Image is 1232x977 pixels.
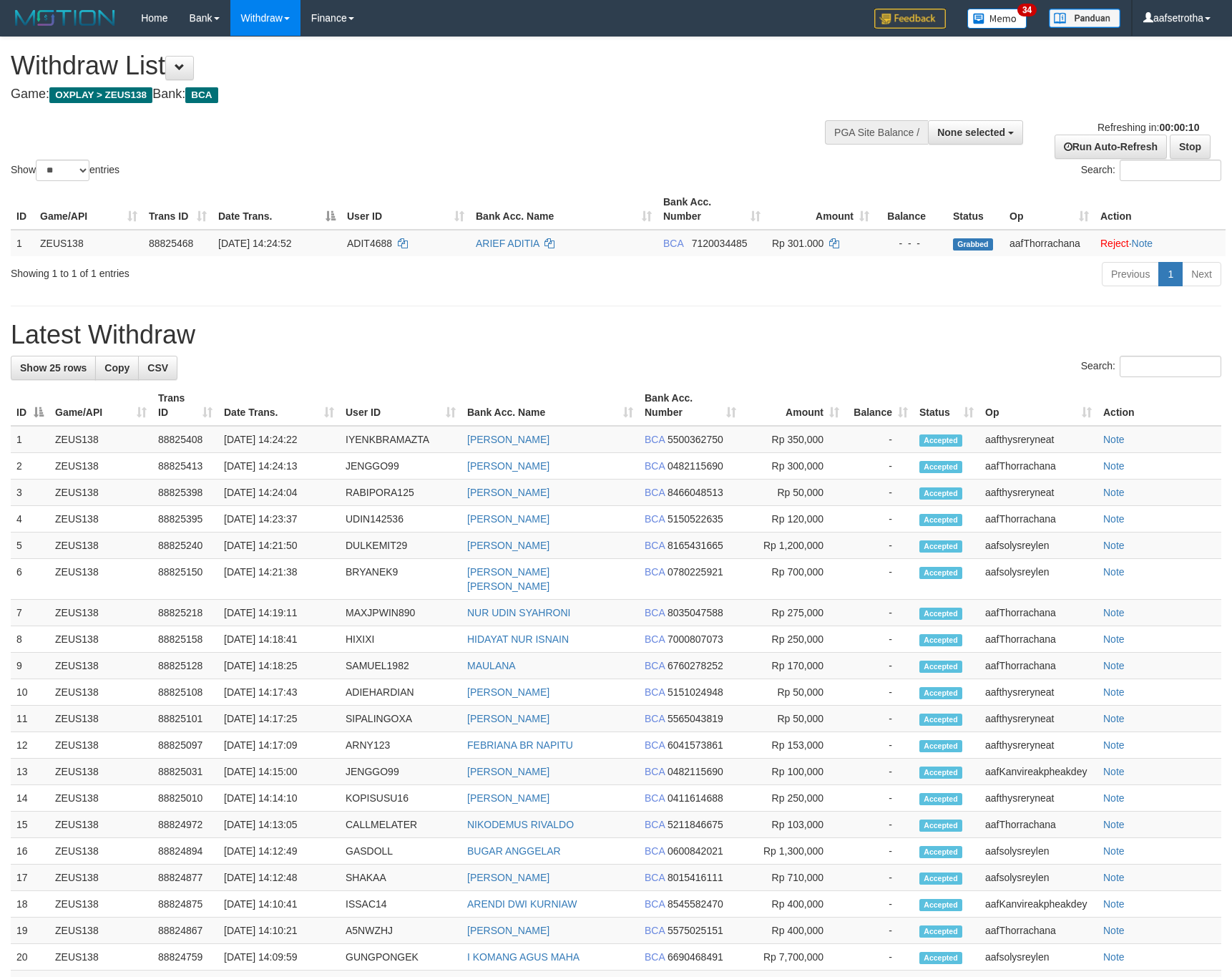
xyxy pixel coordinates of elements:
[340,759,461,785] td: JENGGO99
[152,559,218,600] td: 88825150
[467,792,549,804] a: [PERSON_NAME]
[645,766,665,777] span: BCA
[152,626,218,653] td: 88825158
[1170,135,1211,159] a: Stop
[340,506,461,533] td: UDIN142536
[152,785,218,812] td: 88825010
[645,686,665,698] span: BCA
[1103,607,1125,618] a: Note
[467,739,573,751] a: FEBRIANA BR NAPITU
[845,706,914,732] td: -
[919,434,962,447] span: Accepted
[979,480,1097,506] td: aafthysreryneat
[668,566,723,578] span: Copy 0780225921 to clipboard
[668,487,723,498] span: Copy 8466048513 to clipboard
[645,566,665,578] span: BCA
[919,873,962,885] span: Accepted
[11,356,96,380] a: Show 25 rows
[979,732,1097,759] td: aafthysreryneat
[1049,9,1120,28] img: panduan.png
[1120,356,1221,377] input: Search:
[467,540,549,551] a: [PERSON_NAME]
[845,679,914,706] td: -
[1103,898,1125,910] a: Note
[668,872,723,883] span: Copy 8015416111 to clipboard
[49,653,152,679] td: ZEUS138
[928,120,1023,145] button: None selected
[34,189,143,230] th: Game/API: activate to sort column ascending
[218,732,340,759] td: [DATE] 14:17:09
[919,540,962,553] span: Accepted
[218,706,340,732] td: [DATE] 14:17:25
[645,739,665,751] span: BCA
[152,385,218,426] th: Trans ID: activate to sort column ascending
[979,533,1097,559] td: aafsolysreylen
[845,426,914,453] td: -
[467,660,516,671] a: MAULANA
[218,426,340,453] td: [DATE] 14:24:22
[340,838,461,865] td: GASDOLL
[1055,135,1167,159] a: Run Auto-Refresh
[218,626,340,653] td: [DATE] 14:18:41
[875,189,947,230] th: Balance
[742,785,845,812] td: Rp 250,000
[881,236,942,251] div: - - -
[467,513,549,525] a: [PERSON_NAME]
[11,506,49,533] td: 4
[49,533,152,559] td: ZEUS138
[947,189,1004,230] th: Status
[845,653,914,679] td: -
[467,845,561,857] a: BUGAR ANGGELAR
[979,679,1097,706] td: aafthysreryneat
[668,713,723,724] span: Copy 5565043819 to clipboard
[645,607,665,618] span: BCA
[49,559,152,600] td: ZEUS138
[341,189,470,230] th: User ID: activate to sort column ascending
[1081,160,1221,181] label: Search:
[11,52,807,80] h1: Withdraw List
[218,480,340,506] td: [DATE] 14:24:04
[1103,487,1125,498] a: Note
[49,865,152,891] td: ZEUS138
[152,600,218,626] td: 88825218
[11,759,49,785] td: 13
[340,653,461,679] td: SAMUEL1982
[218,812,340,838] td: [DATE] 14:13:05
[467,607,570,618] a: NUR UDIN SYAHRONI
[919,487,962,500] span: Accepted
[845,600,914,626] td: -
[645,487,665,498] span: BCA
[979,838,1097,865] td: aafsolysreylen
[845,480,914,506] td: -
[668,819,723,830] span: Copy 5211846675 to clipboard
[470,189,657,230] th: Bank Acc. Name: activate to sort column ascending
[36,160,89,181] select: Showentries
[919,820,962,832] span: Accepted
[340,385,461,426] th: User ID: activate to sort column ascending
[340,706,461,732] td: SIPALINGOXA
[340,679,461,706] td: ADIEHARDIAN
[467,713,549,724] a: [PERSON_NAME]
[152,480,218,506] td: 88825398
[668,792,723,804] span: Copy 0411614688 to clipboard
[1103,540,1125,551] a: Note
[467,898,577,910] a: ARENDI DWI KURNIAW
[1103,660,1125,671] a: Note
[645,872,665,883] span: BCA
[340,732,461,759] td: ARNY123
[979,706,1097,732] td: aafthysreryneat
[218,838,340,865] td: [DATE] 14:12:49
[639,385,742,426] th: Bank Acc. Number: activate to sort column ascending
[1081,356,1221,377] label: Search:
[340,812,461,838] td: CALLMELATER
[152,506,218,533] td: 88825395
[467,566,549,592] a: [PERSON_NAME] [PERSON_NAME]
[49,626,152,653] td: ZEUS138
[742,533,845,559] td: Rp 1,200,000
[919,461,962,473] span: Accepted
[152,759,218,785] td: 88825031
[742,812,845,838] td: Rp 103,000
[1103,792,1125,804] a: Note
[874,9,946,29] img: Feedback.jpg
[919,608,962,620] span: Accepted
